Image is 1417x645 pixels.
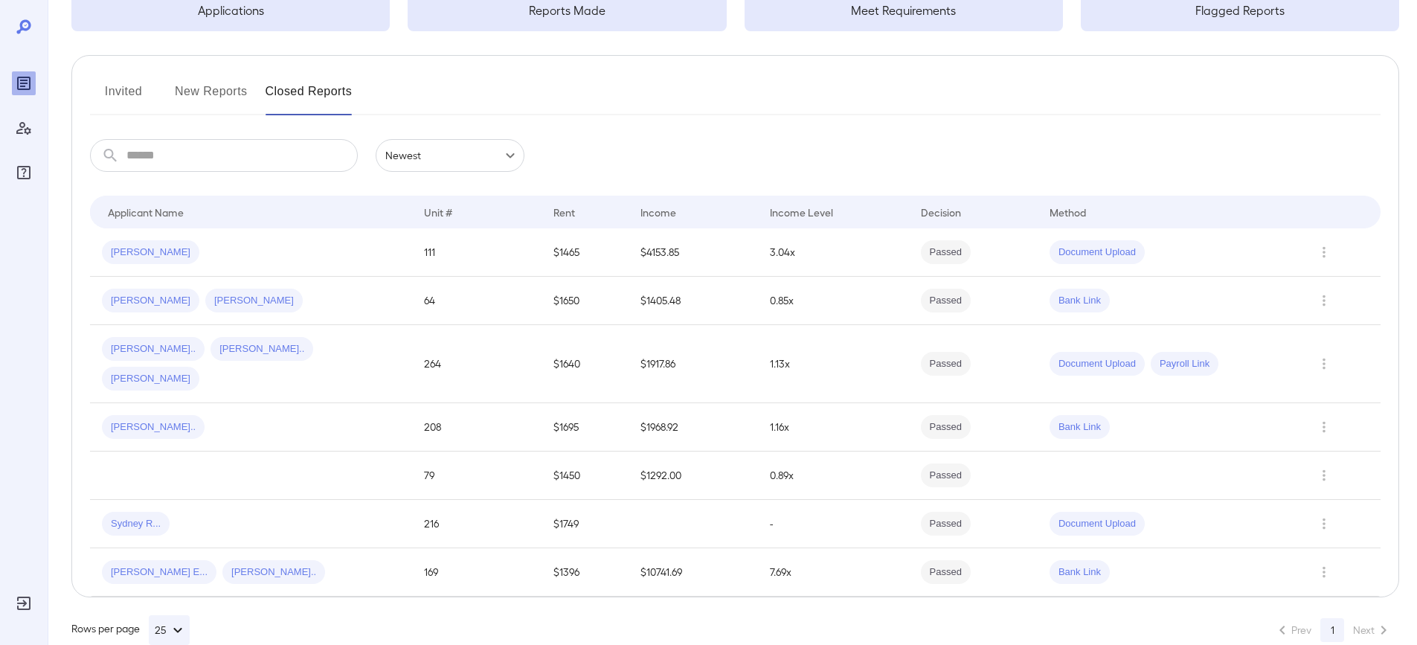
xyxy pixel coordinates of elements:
td: $1405.48 [629,277,757,325]
div: Log Out [12,591,36,615]
span: Sydney R... [102,517,170,531]
td: 0.85x [758,277,909,325]
h5: Meet Requirements [745,1,1063,19]
span: [PERSON_NAME].. [102,342,205,356]
td: 0.89x [758,452,909,500]
h5: Applications [71,1,390,19]
td: - [758,500,909,548]
td: $10741.69 [629,548,757,597]
span: Document Upload [1050,357,1145,371]
span: [PERSON_NAME].. [222,565,325,580]
td: 79 [412,452,541,500]
div: Applicant Name [108,203,184,221]
td: $4153.85 [629,228,757,277]
button: 25 [149,615,190,645]
td: $1450 [542,452,629,500]
td: $1396 [542,548,629,597]
button: Invited [90,80,157,115]
h5: Reports Made [408,1,726,19]
span: [PERSON_NAME] E... [102,565,216,580]
span: Bank Link [1050,565,1110,580]
span: [PERSON_NAME].. [211,342,313,356]
button: Row Actions [1312,240,1336,264]
button: Row Actions [1312,560,1336,584]
span: Payroll Link [1151,357,1218,371]
td: 64 [412,277,541,325]
td: 208 [412,403,541,452]
span: Document Upload [1050,246,1145,260]
span: Passed [921,469,971,483]
button: Row Actions [1312,463,1336,487]
td: $1292.00 [629,452,757,500]
td: $1968.92 [629,403,757,452]
div: Reports [12,71,36,95]
td: $1650 [542,277,629,325]
button: Row Actions [1312,512,1336,536]
div: Method [1050,203,1086,221]
td: 216 [412,500,541,548]
div: Income Level [770,203,833,221]
td: $1749 [542,500,629,548]
span: [PERSON_NAME].. [102,420,205,434]
button: Row Actions [1312,352,1336,376]
td: 3.04x [758,228,909,277]
span: Bank Link [1050,294,1110,308]
span: Passed [921,420,971,434]
button: Row Actions [1312,289,1336,312]
span: Passed [921,357,971,371]
td: $1695 [542,403,629,452]
div: FAQ [12,161,36,184]
span: [PERSON_NAME] [102,246,199,260]
div: Rent [553,203,577,221]
button: page 1 [1320,618,1344,642]
td: 169 [412,548,541,597]
td: 1.13x [758,325,909,403]
button: Row Actions [1312,415,1336,439]
td: $1465 [542,228,629,277]
div: Manage Users [12,116,36,140]
span: Bank Link [1050,420,1110,434]
span: [PERSON_NAME] [102,372,199,386]
div: Decision [921,203,961,221]
span: [PERSON_NAME] [205,294,303,308]
td: 264 [412,325,541,403]
div: Income [640,203,676,221]
span: [PERSON_NAME] [102,294,199,308]
span: Document Upload [1050,517,1145,531]
span: Passed [921,565,971,580]
button: Closed Reports [266,80,353,115]
div: Rows per page [71,615,190,645]
td: $1640 [542,325,629,403]
span: Passed [921,517,971,531]
button: New Reports [175,80,248,115]
div: Newest [376,139,524,172]
td: $1917.86 [629,325,757,403]
div: Unit # [424,203,452,221]
span: Passed [921,294,971,308]
td: 1.16x [758,403,909,452]
span: Passed [921,246,971,260]
nav: pagination navigation [1267,618,1399,642]
td: 111 [412,228,541,277]
td: 7.69x [758,548,909,597]
h5: Flagged Reports [1081,1,1399,19]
